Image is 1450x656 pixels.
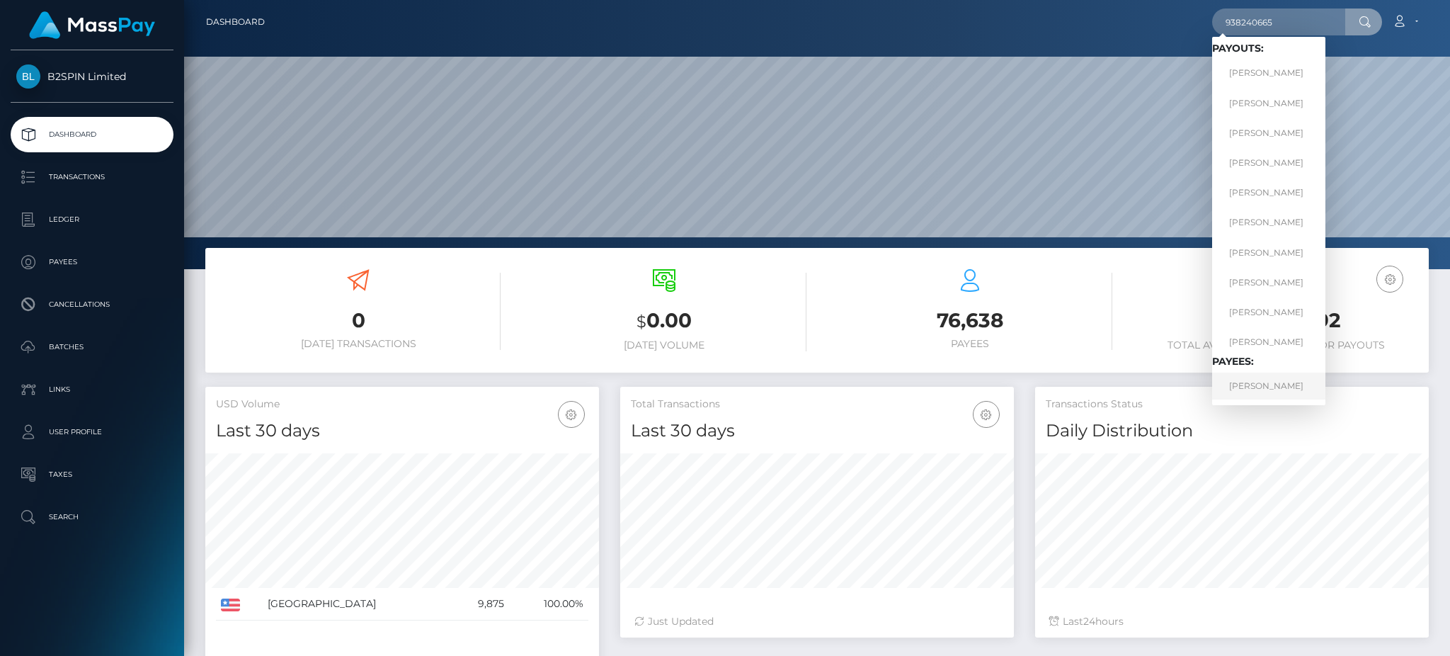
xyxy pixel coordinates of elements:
a: Taxes [11,457,173,492]
p: Dashboard [16,124,168,145]
a: [PERSON_NAME] [1212,120,1325,146]
div: Last hours [1049,614,1415,629]
h4: Last 30 days [216,419,588,443]
a: [PERSON_NAME] [1212,239,1325,266]
a: Payees [11,244,173,280]
td: 9,875 [452,588,510,621]
small: $ [1211,312,1221,332]
a: Search [11,499,173,535]
span: B2SPIN Limited [11,70,173,83]
a: Dashboard [206,7,265,37]
h3: 1,818,634.92 [1134,307,1418,336]
h6: Total Available Balance for Payouts [1134,339,1418,351]
p: Cancellations [16,294,168,315]
a: [PERSON_NAME] [1212,180,1325,206]
p: Search [16,507,168,528]
td: 100.00% [509,588,588,621]
a: [PERSON_NAME] [1212,269,1325,295]
h5: Transactions Status [1046,397,1418,412]
h5: Total Transactions [631,397,1003,412]
h3: 0.00 [522,307,806,336]
a: [PERSON_NAME] [1212,299,1325,325]
div: Just Updated [634,614,1000,629]
a: Batches [11,329,173,365]
a: [PERSON_NAME] [1212,210,1325,236]
span: 24 [1083,615,1095,628]
h3: 76,638 [828,307,1112,334]
td: [GEOGRAPHIC_DATA] [263,588,452,621]
a: User Profile [11,414,173,450]
h6: [DATE] Transactions [216,338,501,350]
p: Payees [16,251,168,273]
a: [PERSON_NAME] [1212,90,1325,116]
a: Links [11,372,173,407]
a: [PERSON_NAME] [1212,60,1325,86]
img: MassPay Logo [29,11,155,39]
h5: USD Volume [216,397,588,412]
p: User Profile [16,422,168,443]
h6: Payees: [1212,356,1325,368]
a: Dashboard [11,117,173,152]
p: Batches [16,337,168,358]
h6: Payouts: [1212,43,1325,55]
h6: [DATE] Volume [522,339,806,351]
a: [PERSON_NAME] [1212,149,1325,176]
h6: Payees [828,338,1112,350]
input: Search... [1212,9,1345,35]
a: [PERSON_NAME] [1212,373,1325,399]
h4: Last 30 days [631,419,1003,443]
img: B2SPIN Limited [16,64,40,89]
small: $ [636,312,646,332]
a: Ledger [11,202,173,237]
h3: 0 [216,307,501,334]
h4: Daily Distribution [1046,419,1418,443]
a: [PERSON_NAME] [1212,329,1325,355]
img: US.png [221,599,240,611]
p: Taxes [16,464,168,485]
p: Transactions [16,166,168,188]
a: Transactions [11,159,173,195]
a: Cancellations [11,287,173,322]
p: Links [16,379,168,400]
p: Ledger [16,209,168,230]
